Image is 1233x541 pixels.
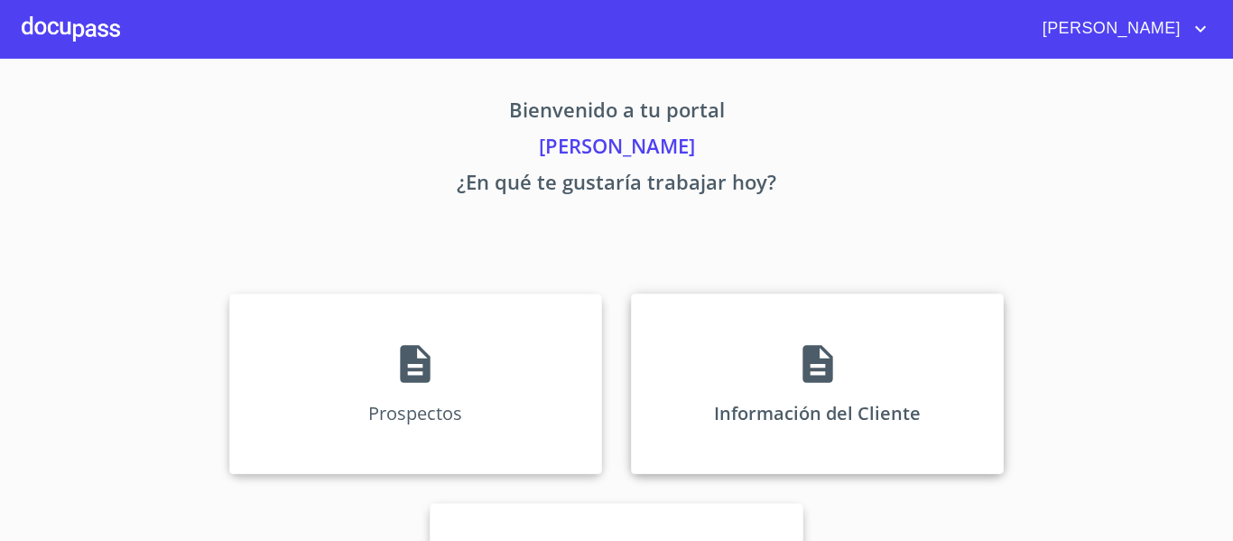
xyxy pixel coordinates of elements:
[714,401,921,425] p: Información del Cliente
[368,401,462,425] p: Prospectos
[60,167,1173,203] p: ¿En qué te gustaría trabajar hoy?
[60,131,1173,167] p: [PERSON_NAME]
[1029,14,1190,43] span: [PERSON_NAME]
[1029,14,1211,43] button: account of current user
[60,95,1173,131] p: Bienvenido a tu portal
